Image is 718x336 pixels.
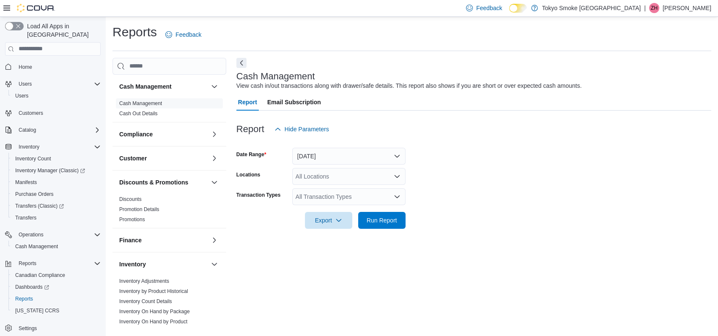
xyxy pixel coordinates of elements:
p: | [644,3,646,13]
button: Catalog [15,125,39,135]
span: Canadian Compliance [12,270,101,280]
span: Report [238,94,257,111]
span: Discounts [119,196,142,203]
span: Transfers (Classic) [12,201,101,211]
button: Finance [119,236,208,244]
button: Open list of options [394,193,400,200]
span: [US_STATE] CCRS [15,307,59,314]
span: Reports [15,295,33,302]
span: Reports [15,258,101,268]
h3: Report [236,124,264,134]
h3: Cash Management [236,71,315,81]
button: Inventory [209,259,219,269]
button: Customer [119,154,208,163]
span: Users [15,92,28,99]
button: [US_STATE] CCRS [8,305,104,317]
button: Users [2,78,104,90]
a: Settings [15,323,40,333]
button: Open list of options [394,173,400,180]
label: Date Range [236,151,266,158]
button: Run Report [358,212,406,229]
a: Inventory On Hand by Package [119,309,190,314]
button: Inventory [2,141,104,153]
span: Promotion Details [119,206,159,213]
span: Settings [15,322,101,333]
span: Manifests [15,179,37,186]
span: Home [19,64,32,70]
span: Inventory Manager (Classic) [12,165,101,176]
a: Home [15,62,36,72]
h3: Compliance [119,130,153,138]
img: Cova [17,4,55,12]
span: Dashboards [12,282,101,292]
button: Inventory [15,142,43,152]
button: Operations [2,229,104,241]
h3: Inventory [119,260,146,268]
span: Run Report [367,216,397,225]
div: Cash Management [112,98,226,122]
a: Transfers (Classic) [12,201,67,211]
span: Inventory Manager (Classic) [15,167,85,174]
div: View cash in/out transactions along with drawer/safe details. This report also shows if you are s... [236,81,582,90]
span: Catalog [19,127,36,133]
a: Inventory Adjustments [119,278,169,284]
h3: Discounts & Promotions [119,178,188,187]
button: Transfers [8,212,104,224]
button: Export [305,212,352,229]
span: Load All Apps in [GEOGRAPHIC_DATA] [24,22,101,39]
span: Cash Management [15,243,58,250]
span: Cash Management [119,100,162,107]
span: Canadian Compliance [15,272,65,279]
button: Finance [209,235,219,245]
span: ZH [651,3,658,13]
button: Reports [15,258,40,268]
a: Transfers [12,213,40,223]
a: Purchase Orders [12,189,57,199]
button: Reports [2,257,104,269]
span: Transfers [12,213,101,223]
span: Inventory Count [15,155,51,162]
span: Export [310,212,347,229]
a: Promotions [119,217,145,222]
span: Feedback [476,4,502,12]
span: Reports [19,260,36,267]
a: Cash Management [12,241,61,252]
span: Reports [12,294,101,304]
h3: Finance [119,236,142,244]
span: Washington CCRS [12,306,101,316]
p: Tokyo Smoke [GEOGRAPHIC_DATA] [542,3,641,13]
p: [PERSON_NAME] [663,3,711,13]
span: Customers [19,110,43,117]
button: Users [15,79,35,89]
span: Email Subscription [267,94,321,111]
span: Inventory On Hand by Product [119,318,187,325]
a: Users [12,91,32,101]
a: Promotion Details [119,206,159,212]
span: Feedback [175,30,201,39]
button: Compliance [119,130,208,138]
span: Users [15,79,101,89]
button: Cash Management [119,82,208,91]
button: Purchase Orders [8,188,104,200]
span: Catalog [15,125,101,135]
button: Customer [209,153,219,163]
h3: Cash Management [119,82,172,91]
a: Cash Management [119,100,162,106]
a: Cash Out Details [119,111,158,117]
a: Transfers (Classic) [8,200,104,212]
span: Users [12,91,101,101]
span: Settings [19,325,37,332]
span: Purchase Orders [12,189,101,199]
a: Inventory by Product Historical [119,288,188,294]
div: Discounts & Promotions [112,194,226,228]
a: Feedback [162,26,205,43]
button: [DATE] [292,148,406,165]
button: Compliance [209,129,219,139]
a: [US_STATE] CCRS [12,306,63,316]
span: Operations [19,231,44,238]
span: Hide Parameters [285,125,329,133]
a: Discounts [119,196,142,202]
button: Cash Management [8,241,104,252]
